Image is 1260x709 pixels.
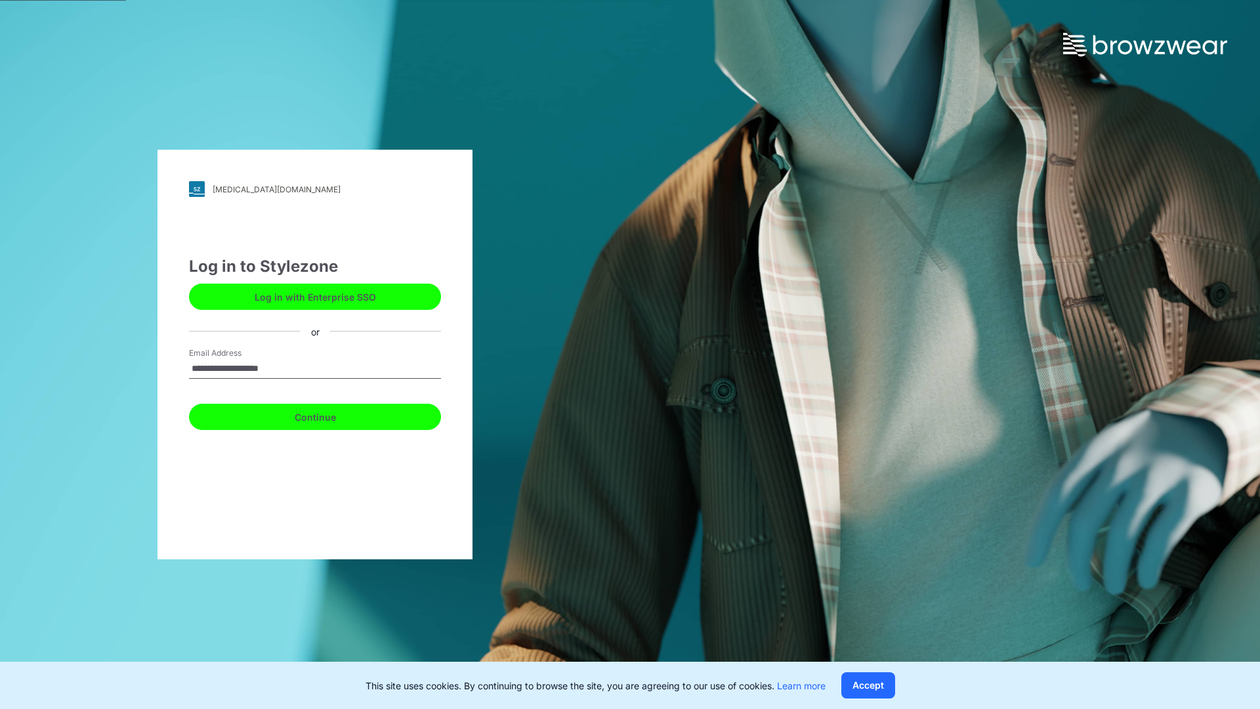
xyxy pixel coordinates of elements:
button: Continue [189,404,441,430]
button: Log in with Enterprise SSO [189,284,441,310]
img: svg+xml;base64,PHN2ZyB3aWR0aD0iMjgiIGhlaWdodD0iMjgiIHZpZXdCb3g9IjAgMCAyOCAyOCIgZmlsbD0ibm9uZSIgeG... [189,181,205,197]
div: Log in to Stylezone [189,255,441,278]
p: This site uses cookies. By continuing to browse the site, you are agreeing to our use of cookies. [366,679,826,693]
a: [MEDICAL_DATA][DOMAIN_NAME] [189,181,441,197]
img: browzwear-logo.73288ffb.svg [1063,33,1227,56]
label: Email Address [189,347,281,359]
div: [MEDICAL_DATA][DOMAIN_NAME] [213,184,341,194]
a: Learn more [777,680,826,691]
div: or [301,324,330,338]
button: Accept [841,672,895,698]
